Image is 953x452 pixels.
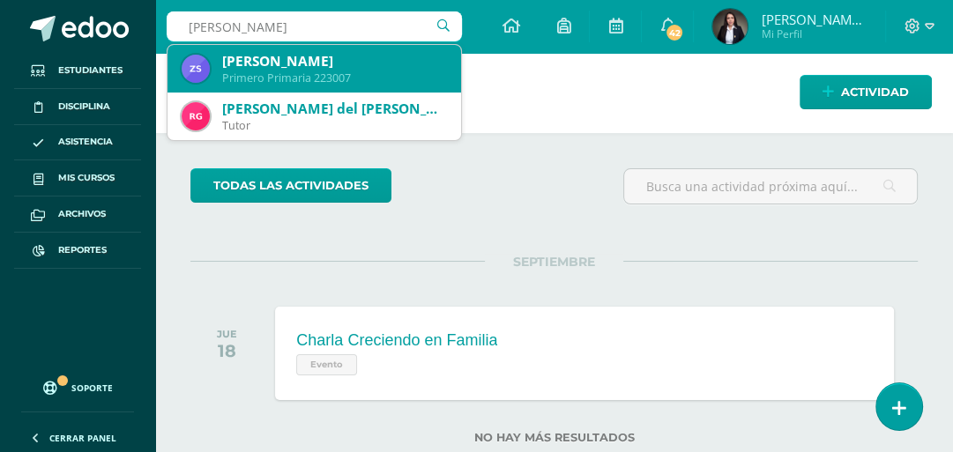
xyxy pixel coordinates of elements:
[58,135,113,149] span: Asistencia
[761,26,867,41] span: Mi Perfil
[58,63,123,78] span: Estudiantes
[58,100,110,114] span: Disciplina
[712,9,748,44] img: 36d3f19f2177b684c7a871307defe0e1.png
[800,75,932,109] a: Actividad
[49,432,116,444] span: Cerrar panel
[665,23,684,42] span: 42
[167,11,462,41] input: Busca un usuario...
[217,340,237,361] div: 18
[14,160,141,196] a: Mis cursos
[222,52,447,70] div: [PERSON_NAME]
[222,118,447,133] div: Tutor
[58,243,107,257] span: Reportes
[217,328,237,340] div: JUE
[14,125,141,161] a: Asistencia
[296,354,357,375] span: Evento
[14,196,141,233] a: Archivos
[14,89,141,125] a: Disciplina
[761,11,867,28] span: [PERSON_NAME][DATE]
[182,55,210,83] img: 603e074ef416910c93b033db7de3f6e5.png
[624,169,917,204] input: Busca una actividad próxima aquí...
[14,233,141,269] a: Reportes
[14,53,141,89] a: Estudiantes
[21,364,134,407] a: Soporte
[71,382,113,394] span: Soporte
[58,171,115,185] span: Mis cursos
[841,76,909,108] span: Actividad
[176,53,932,133] h1: Actividades
[222,100,447,118] div: [PERSON_NAME] del [PERSON_NAME]
[190,431,918,444] label: No hay más resultados
[485,254,623,270] span: SEPTIEMBRE
[190,168,391,203] a: todas las Actividades
[222,70,447,85] div: Primero Primaria 223007
[296,331,497,350] div: Charla Creciendo en Familia
[182,102,210,130] img: 7e5245828dccae3a6db3c084ed7a7d04.png
[58,207,106,221] span: Archivos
